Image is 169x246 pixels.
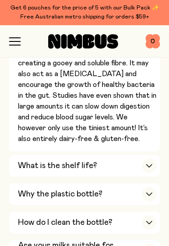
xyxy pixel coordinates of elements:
button: How do I clean the bottle? [9,212,160,233]
button: 0 [146,34,160,49]
div: Get 6 pouches for the price of 5 with our Bulk Pack ✨ Free Australian metro shipping for orders $59+ [9,4,160,22]
h3: Why the plastic bottle? [18,189,102,200]
h3: How do I clean the bottle? [18,217,112,228]
button: Why the plastic bottle? [9,183,160,205]
button: What is the shelf life? [9,155,160,177]
h3: What is the shelf life? [18,160,97,171]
